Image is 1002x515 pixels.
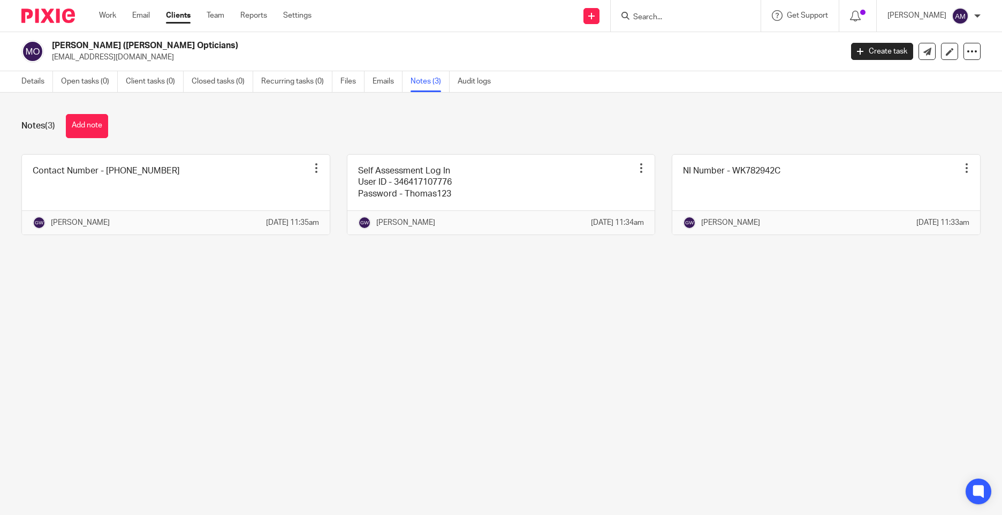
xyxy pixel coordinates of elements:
p: [PERSON_NAME] [51,217,110,228]
img: Pixie [21,9,75,23]
a: Audit logs [458,71,499,92]
p: [PERSON_NAME] [376,217,435,228]
a: Create task [851,43,913,60]
a: Reports [240,10,267,21]
img: svg%3E [33,216,45,229]
p: [PERSON_NAME] [887,10,946,21]
a: Client tasks (0) [126,71,184,92]
button: Add note [66,114,108,138]
a: Closed tasks (0) [192,71,253,92]
h1: Notes [21,120,55,132]
p: [EMAIL_ADDRESS][DOMAIN_NAME] [52,52,835,63]
a: Work [99,10,116,21]
a: Team [207,10,224,21]
input: Search [632,13,728,22]
img: svg%3E [952,7,969,25]
span: Get Support [787,12,828,19]
p: [DATE] 11:33am [916,217,969,228]
p: [DATE] 11:34am [591,217,644,228]
a: Files [340,71,365,92]
p: [PERSON_NAME] [701,217,760,228]
a: Settings [283,10,312,21]
a: Clients [166,10,191,21]
img: svg%3E [358,216,371,229]
a: Recurring tasks (0) [261,71,332,92]
img: svg%3E [683,216,696,229]
a: Emails [373,71,403,92]
p: [DATE] 11:35am [266,217,319,228]
a: Details [21,71,53,92]
a: Email [132,10,150,21]
a: Notes (3) [411,71,450,92]
span: (3) [45,122,55,130]
a: Open tasks (0) [61,71,118,92]
h2: [PERSON_NAME] ([PERSON_NAME] Opticians) [52,40,678,51]
img: svg%3E [21,40,44,63]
